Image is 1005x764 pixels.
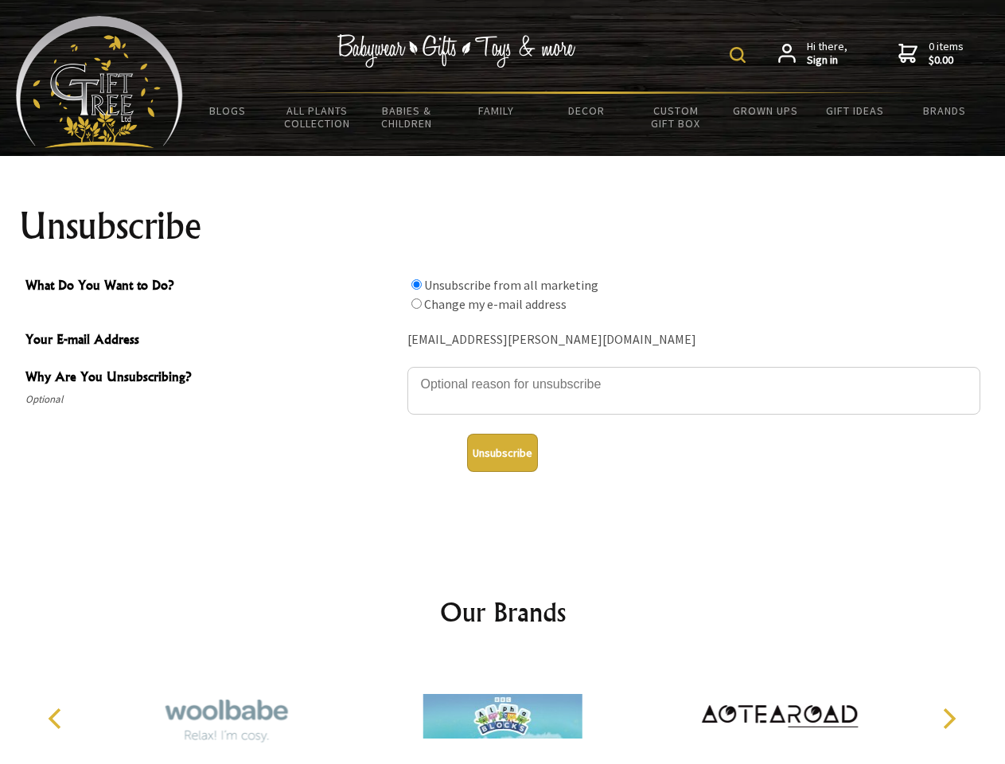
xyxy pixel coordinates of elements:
[407,328,980,353] div: [EMAIL_ADDRESS][PERSON_NAME][DOMAIN_NAME]
[720,94,810,127] a: Grown Ups
[810,94,900,127] a: Gift Ideas
[183,94,273,127] a: BLOGS
[16,16,183,148] img: Babyware - Gifts - Toys and more...
[362,94,452,140] a: Babies & Children
[25,390,399,409] span: Optional
[19,207,987,245] h1: Unsubscribe
[631,94,721,140] a: Custom Gift Box
[807,40,847,68] span: Hi there,
[931,701,966,736] button: Next
[25,367,399,390] span: Why Are You Unsubscribing?
[337,34,576,68] img: Babywear - Gifts - Toys & more
[929,39,964,68] span: 0 items
[541,94,631,127] a: Decor
[407,367,980,415] textarea: Why Are You Unsubscribing?
[778,40,847,68] a: Hi there,Sign in
[900,94,990,127] a: Brands
[898,40,964,68] a: 0 items$0.00
[467,434,538,472] button: Unsubscribe
[730,47,746,63] img: product search
[25,329,399,353] span: Your E-mail Address
[411,298,422,309] input: What Do You Want to Do?
[40,701,75,736] button: Previous
[411,279,422,290] input: What Do You Want to Do?
[424,277,598,293] label: Unsubscribe from all marketing
[424,296,567,312] label: Change my e-mail address
[273,94,363,140] a: All Plants Collection
[929,53,964,68] strong: $0.00
[25,275,399,298] span: What Do You Want to Do?
[32,593,974,631] h2: Our Brands
[452,94,542,127] a: Family
[807,53,847,68] strong: Sign in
